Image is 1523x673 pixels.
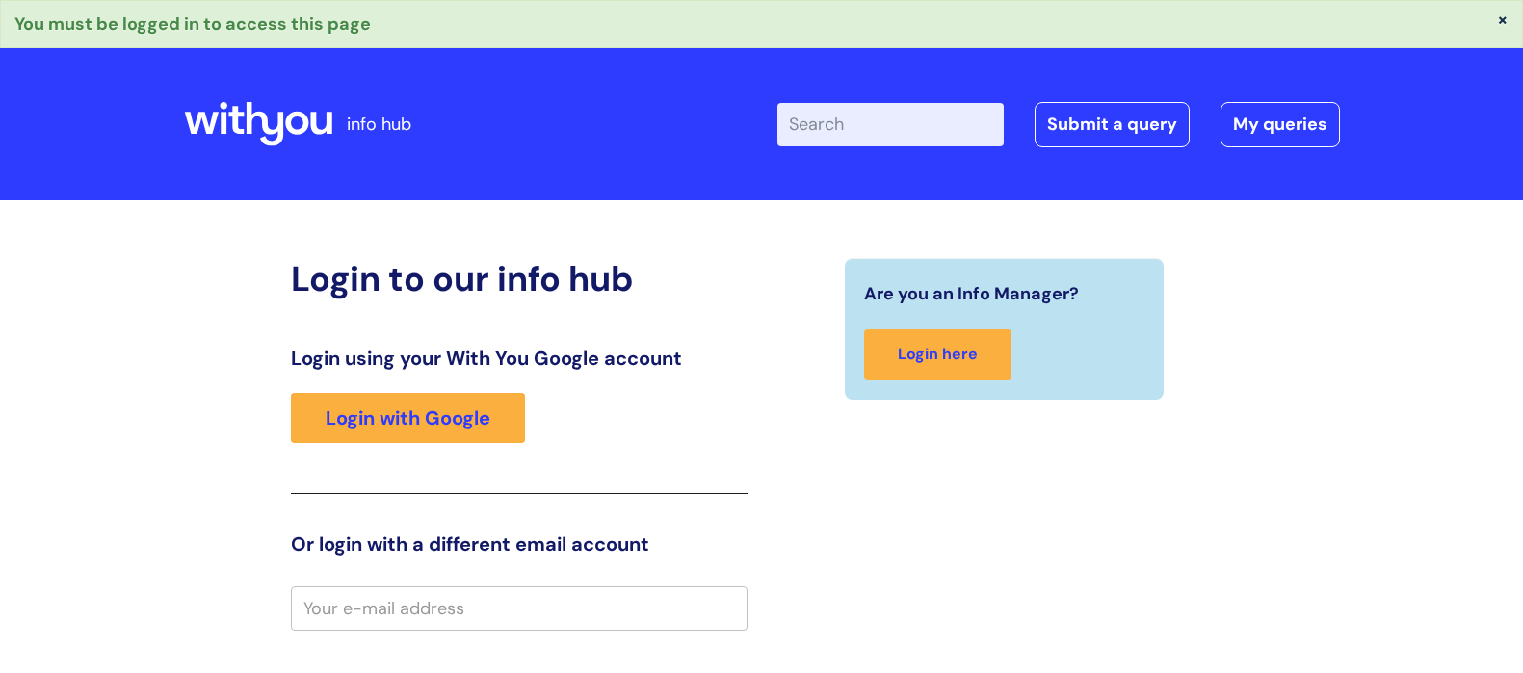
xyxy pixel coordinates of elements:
a: Login here [864,329,1011,380]
a: My queries [1221,102,1340,146]
span: Are you an Info Manager? [864,278,1079,309]
a: Submit a query [1035,102,1190,146]
a: Login with Google [291,393,525,443]
p: info hub [347,109,411,140]
input: Search [777,103,1004,145]
button: × [1497,11,1509,28]
h3: Or login with a different email account [291,532,748,556]
h2: Login to our info hub [291,258,748,299]
h3: Login using your With You Google account [291,347,748,370]
input: Your e-mail address [291,586,748,631]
